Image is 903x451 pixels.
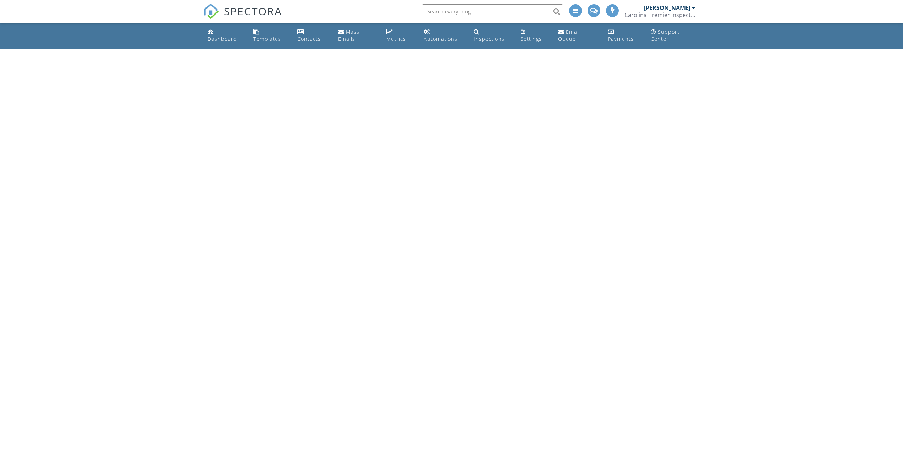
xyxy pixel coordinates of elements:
[253,35,281,42] div: Templates
[558,28,580,42] div: Email Queue
[422,4,563,18] input: Search everything...
[605,26,642,46] a: Payments
[205,26,245,46] a: Dashboard
[386,35,406,42] div: Metrics
[608,35,634,42] div: Payments
[474,35,505,42] div: Inspections
[624,11,695,18] div: Carolina Premier Inspections LLC
[297,35,321,42] div: Contacts
[424,35,457,42] div: Automations
[250,26,289,46] a: Templates
[384,26,415,46] a: Metrics
[224,4,282,18] span: SPECTORA
[521,35,542,42] div: Settings
[335,26,378,46] a: Mass Emails
[644,4,690,11] div: [PERSON_NAME]
[471,26,512,46] a: Inspections
[648,26,699,46] a: Support Center
[203,10,282,24] a: SPECTORA
[421,26,465,46] a: Automations (Basic)
[338,28,359,42] div: Mass Emails
[518,26,550,46] a: Settings
[555,26,599,46] a: Email Queue
[208,35,237,42] div: Dashboard
[651,28,679,42] div: Support Center
[294,26,330,46] a: Contacts
[203,4,219,19] img: The Best Home Inspection Software - Spectora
